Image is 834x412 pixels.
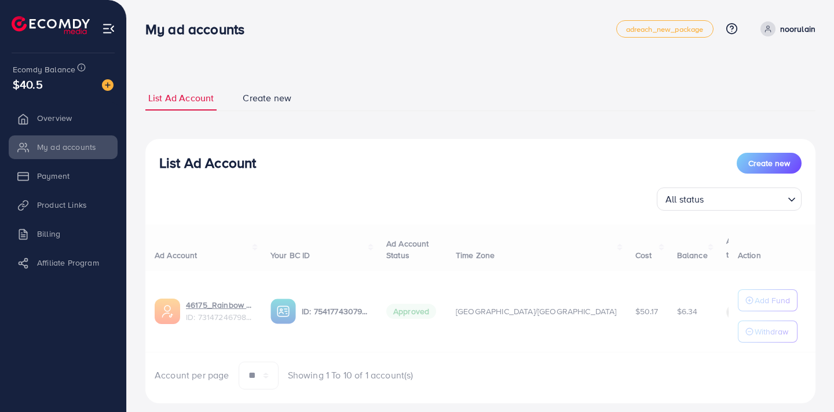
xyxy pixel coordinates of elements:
span: List Ad Account [148,91,214,105]
h3: My ad accounts [145,21,254,38]
span: adreach_new_package [626,25,704,33]
span: $40.5 [13,76,43,93]
img: menu [102,22,115,35]
img: logo [12,16,90,34]
a: adreach_new_package [616,20,714,38]
h3: List Ad Account [159,154,256,171]
div: Search for option [657,187,802,211]
button: Create new [737,153,802,174]
a: noorulain [756,21,815,36]
img: image [102,79,114,91]
span: Ecomdy Balance [13,64,75,75]
p: noorulain [780,22,815,36]
input: Search for option [708,189,783,208]
span: Create new [748,157,790,169]
span: Create new [243,91,291,105]
span: All status [663,191,707,208]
